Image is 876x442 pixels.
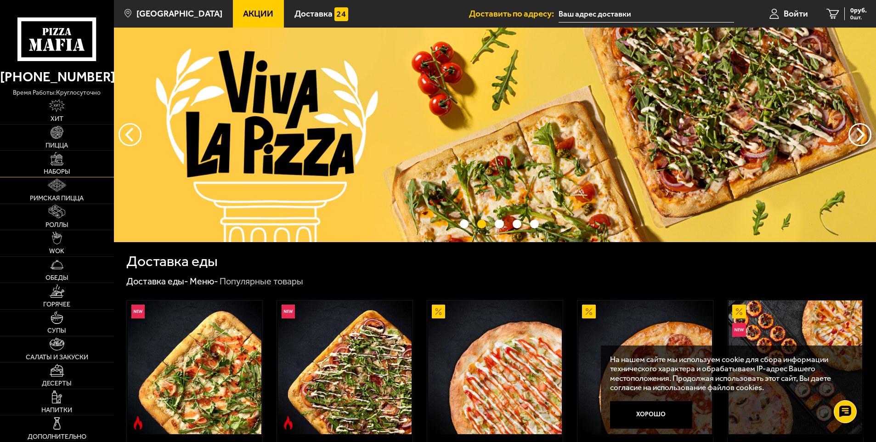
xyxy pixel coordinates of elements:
a: АкционныйПепперони 25 см (толстое с сыром) [577,300,713,434]
span: Римская пицца [30,195,84,202]
span: Пицца [45,142,68,149]
button: точки переключения [477,220,486,228]
img: Римская с мясным ассорти [278,300,412,434]
span: Наборы [44,169,70,175]
span: Салаты и закуски [26,354,88,361]
button: точки переключения [530,220,539,228]
a: АкционныйАль-Шам 25 см (тонкое тесто) [427,300,563,434]
h1: Доставка еды [126,254,218,269]
span: Акции [243,9,273,18]
span: Доставить по адресу: [469,9,559,18]
img: Акционный [732,305,746,318]
button: точки переключения [495,220,503,228]
span: Роллы [45,222,68,228]
img: Новинка [732,323,746,337]
a: НовинкаОстрое блюдоРимская с мясным ассорти [277,300,413,434]
img: Аль-Шам 25 см (тонкое тесто) [428,300,562,434]
button: следующий [119,123,141,146]
span: [GEOGRAPHIC_DATA] [136,9,222,18]
a: Меню- [190,276,218,287]
span: Напитки [41,407,72,414]
img: Острое блюдо [131,416,145,430]
img: Акционный [432,305,446,318]
a: АкционныйНовинкаВсё включено [728,300,863,434]
span: 0 руб. [850,7,867,14]
button: точки переключения [513,220,521,228]
span: Войти [784,9,808,18]
button: предыдущий [848,123,871,146]
img: Пепперони 25 см (толстое с сыром) [578,300,712,434]
span: Доставка [294,9,333,18]
span: Обеды [45,275,68,281]
span: Дополнительно [28,434,86,440]
img: Новинка [131,305,145,318]
input: Ваш адрес доставки [559,6,734,23]
img: 15daf4d41897b9f0e9f617042186c801.svg [334,7,348,21]
img: Акционный [582,305,596,318]
img: Всё включено [729,300,862,434]
span: Хит [51,116,63,122]
div: Популярные товары [220,276,303,288]
button: точки переключения [460,220,469,228]
span: 0 шт. [850,15,867,20]
a: НовинкаОстрое блюдоРимская с креветками [127,300,262,434]
img: Новинка [282,305,295,318]
button: Хорошо [610,401,692,429]
span: Супы [47,328,66,334]
span: WOK [49,248,64,255]
span: Горячее [43,301,70,308]
span: Десерты [42,380,72,387]
p: На нашем сайте мы используем cookie для сбора информации технического характера и обрабатываем IP... [610,355,849,392]
a: Доставка еды- [126,276,188,287]
img: Острое блюдо [282,416,295,430]
img: Римская с креветками [128,300,261,434]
